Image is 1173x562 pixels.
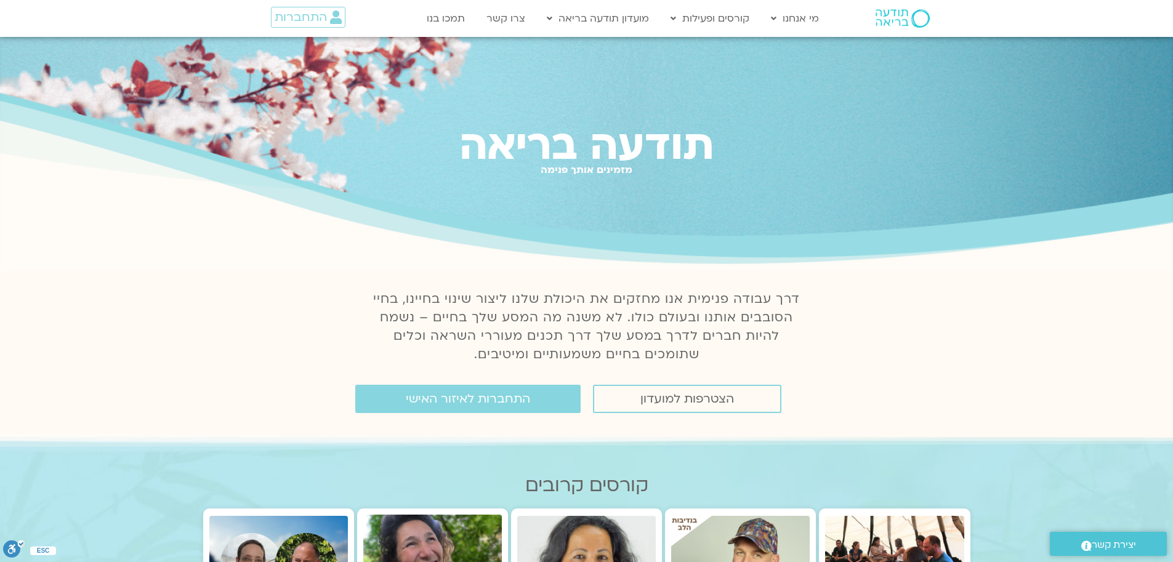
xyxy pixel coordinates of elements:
h2: קורסים קרובים [203,475,970,496]
span: התחברות [275,10,327,24]
a: יצירת קשר [1050,532,1167,556]
span: יצירת קשר [1092,537,1136,553]
img: תודעה בריאה [876,9,930,28]
a: צרו קשר [480,7,531,30]
a: התחברות [271,7,345,28]
span: הצטרפות למועדון [640,392,734,406]
span: התחברות לאיזור האישי [406,392,530,406]
a: הצטרפות למועדון [593,385,781,413]
a: קורסים ופעילות [664,7,756,30]
a: תמכו בנו [421,7,471,30]
a: התחברות לאיזור האישי [355,385,581,413]
a: מועדון תודעה בריאה [541,7,655,30]
p: דרך עבודה פנימית אנו מחזקים את היכולת שלנו ליצור שינוי בחיינו, בחיי הסובבים אותנו ובעולם כולו. לא... [366,290,807,364]
a: מי אנחנו [765,7,825,30]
